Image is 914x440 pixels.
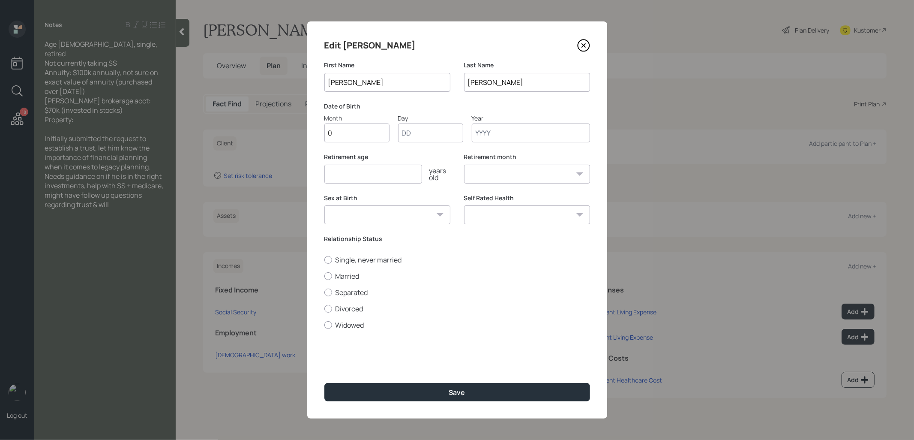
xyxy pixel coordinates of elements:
input: Month [324,124,390,142]
label: Date of Birth [324,102,590,111]
div: years old [422,167,450,181]
label: Sex at Birth [324,194,450,202]
label: Married [324,271,590,281]
button: Save [324,383,590,401]
label: Single, never married [324,255,590,265]
label: Self Rated Health [464,194,590,202]
div: Save [449,388,465,397]
label: Retirement month [464,153,590,161]
input: Day [398,124,463,142]
h4: Edit [PERSON_NAME] [324,39,416,52]
label: First Name [324,61,450,69]
div: Year [472,114,590,123]
div: Month [324,114,390,123]
label: Widowed [324,320,590,330]
label: Separated [324,288,590,297]
input: Year [472,124,590,142]
label: Last Name [464,61,590,69]
div: Day [398,114,463,123]
label: Divorced [324,304,590,313]
label: Relationship Status [324,235,590,243]
label: Retirement age [324,153,450,161]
